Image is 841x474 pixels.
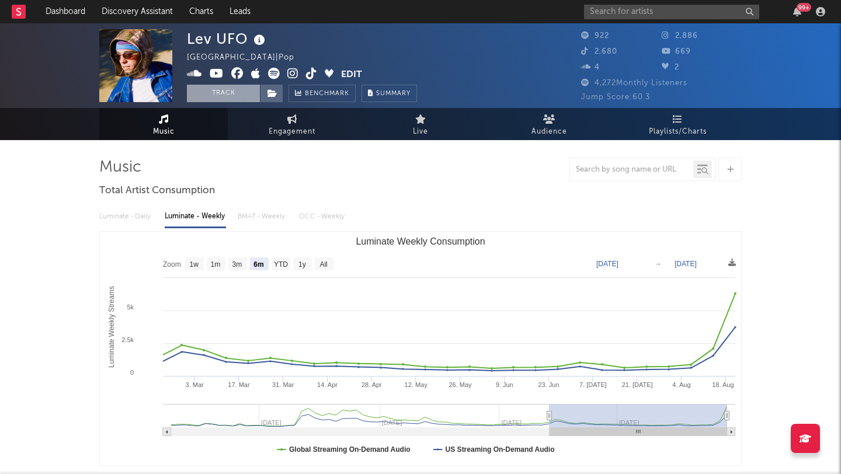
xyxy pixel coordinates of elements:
[190,260,199,269] text: 1w
[319,260,327,269] text: All
[187,29,268,48] div: Lev UFO
[163,260,181,269] text: Zoom
[446,445,555,454] text: US Streaming On-Demand Audio
[305,87,349,101] span: Benchmark
[675,260,697,268] text: [DATE]
[99,108,228,140] a: Music
[130,369,134,376] text: 0
[613,108,742,140] a: Playlists/Charts
[153,125,175,139] span: Music
[581,32,609,40] span: 922
[531,125,567,139] span: Audience
[376,90,411,97] span: Summary
[496,381,513,388] text: 9. Jun
[413,125,428,139] span: Live
[485,108,613,140] a: Audience
[100,232,741,465] svg: Luminate Weekly Consumption
[228,108,356,140] a: Engagement
[211,260,221,269] text: 1m
[232,260,242,269] text: 3m
[581,93,650,101] span: Jump Score: 60.3
[662,32,698,40] span: 2,886
[289,85,356,102] a: Benchmark
[793,7,801,16] button: 99+
[662,64,679,71] span: 2
[405,381,428,388] text: 12. May
[341,68,362,82] button: Edit
[712,381,734,388] text: 18. Aug
[538,381,559,388] text: 23. Jun
[362,381,382,388] text: 28. Apr
[253,260,263,269] text: 6m
[272,381,294,388] text: 31. Mar
[165,207,226,226] div: Luminate - Weekly
[187,51,308,65] div: [GEOGRAPHIC_DATA] | Pop
[269,125,315,139] span: Engagement
[121,336,134,343] text: 2.5k
[187,85,260,102] button: Track
[596,260,618,268] text: [DATE]
[228,381,250,388] text: 17. Mar
[581,64,600,71] span: 4
[581,79,687,87] span: 4,272 Monthly Listeners
[127,304,134,311] text: 5k
[356,108,485,140] a: Live
[662,48,691,55] span: 669
[449,381,472,388] text: 26. May
[655,260,662,268] text: →
[274,260,288,269] text: YTD
[581,48,617,55] span: 2,680
[362,85,417,102] button: Summary
[317,381,338,388] text: 14. Apr
[99,184,215,198] span: Total Artist Consumption
[579,381,607,388] text: 7. [DATE]
[584,5,759,19] input: Search for artists
[186,381,204,388] text: 3. Mar
[649,125,707,139] span: Playlists/Charts
[298,260,306,269] text: 1y
[356,236,485,246] text: Luminate Weekly Consumption
[107,286,116,368] text: Luminate Weekly Streams
[672,381,690,388] text: 4. Aug
[797,3,811,12] div: 99 +
[570,165,693,175] input: Search by song name or URL
[289,445,411,454] text: Global Streaming On-Demand Audio
[622,381,653,388] text: 21. [DATE]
